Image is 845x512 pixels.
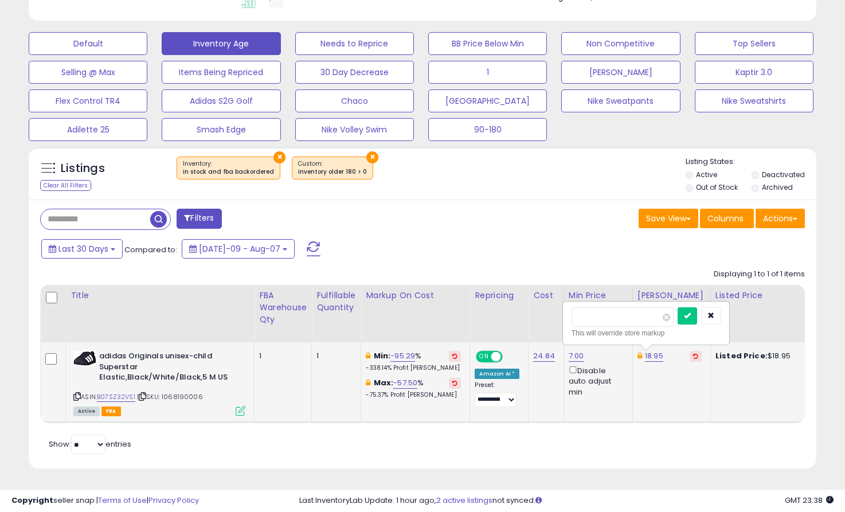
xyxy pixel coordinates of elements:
[695,61,813,84] button: Kaptir 3.0
[29,32,147,55] button: Default
[569,290,628,302] div: Min Price
[148,495,199,506] a: Privacy Policy
[259,290,307,326] div: FBA Warehouse Qty
[295,32,414,55] button: Needs to Reprice
[183,168,274,176] div: in stock and fba backordered
[316,351,352,361] div: 1
[73,407,100,416] span: All listings currently available for purchase on Amazon
[428,89,547,112] button: [GEOGRAPHIC_DATA]
[29,89,147,112] button: Flex Control TR4
[298,159,367,177] span: Custom:
[475,381,519,407] div: Preset:
[298,168,367,176] div: inventory older 180 > 0
[390,350,415,362] a: -95.29
[199,243,280,255] span: [DATE]-09 - Aug-07
[49,439,131,450] span: Show: entries
[366,378,461,399] div: %
[366,352,370,359] i: This overrides the store level min markup for this listing
[561,61,680,84] button: [PERSON_NAME]
[41,239,123,259] button: Last 30 Days
[29,61,147,84] button: Selling @ Max
[162,118,280,141] button: Smash Edge
[366,364,461,372] p: -338.14% Profit [PERSON_NAME]
[273,151,285,163] button: ×
[366,290,465,302] div: Markup on Cost
[295,61,414,84] button: 30 Day Decrease
[162,89,280,112] button: Adidas S2G Golf
[561,89,680,112] button: Nike Sweatpants
[645,350,663,362] a: 18.95
[639,209,698,228] button: Save View
[299,495,834,506] div: Last InventoryLab Update: 1 hour ago, not synced.
[374,377,394,388] b: Max:
[177,209,221,229] button: Filters
[715,351,811,361] div: $18.95
[73,351,96,366] img: 41cexsTlqcL._SL40_.jpg
[533,350,555,362] a: 24.84
[316,290,356,314] div: Fulfillable Quantity
[700,209,754,228] button: Columns
[756,209,805,228] button: Actions
[428,61,547,84] button: 1
[137,392,203,401] span: | SKU: 1068190006
[428,32,547,55] button: BB Price Below Min
[295,118,414,141] button: Nike Volley Swim
[715,350,768,361] b: Listed Price:
[29,118,147,141] button: Adilette 25
[714,269,805,280] div: Displaying 1 to 1 of 1 items
[71,290,249,302] div: Title
[572,327,721,339] div: This will override store markup
[569,350,584,362] a: 7.00
[374,350,391,361] b: Min:
[61,161,105,177] h5: Listings
[11,495,53,506] strong: Copyright
[361,285,470,342] th: The percentage added to the cost of goods (COGS) that forms the calculator for Min & Max prices.
[97,392,135,402] a: B07SZ32VS1
[124,244,177,255] span: Compared to:
[561,32,680,55] button: Non Competitive
[452,380,457,386] i: Revert to store-level Max Markup
[366,151,378,163] button: ×
[436,495,492,506] a: 2 active listings
[40,180,91,191] div: Clear All Filters
[475,290,523,302] div: Repricing
[452,353,457,359] i: Revert to store-level Min Markup
[695,89,813,112] button: Nike Sweatshirts
[695,32,813,55] button: Top Sellers
[707,213,744,224] span: Columns
[366,351,461,372] div: %
[73,351,245,415] div: ASIN:
[686,157,816,167] p: Listing States:
[162,61,280,84] button: Items Being Repriced
[259,351,303,361] div: 1
[475,369,519,379] div: Amazon AI *
[533,290,559,302] div: Cost
[11,495,199,506] div: seller snap | |
[696,182,738,192] label: Out of Stock
[58,243,108,255] span: Last 30 Days
[182,239,295,259] button: [DATE]-09 - Aug-07
[762,182,793,192] label: Archived
[762,170,805,179] label: Deactivated
[478,352,492,362] span: ON
[98,495,147,506] a: Terms of Use
[162,32,280,55] button: Inventory Age
[715,290,815,302] div: Listed Price
[637,290,706,302] div: [PERSON_NAME]
[101,407,121,416] span: FBA
[393,377,417,389] a: -57.50
[428,118,547,141] button: 90-180
[183,159,274,177] span: Inventory :
[366,391,461,399] p: -75.37% Profit [PERSON_NAME]
[99,351,238,386] b: adidas Originals unisex-child Superstar Elastic,Black/White/Black,5 M US
[366,379,370,386] i: This overrides the store level max markup for this listing
[785,495,834,506] span: 2025-09-7 23:38 GMT
[501,352,519,362] span: OFF
[295,89,414,112] button: Chaco
[696,170,717,179] label: Active
[569,364,624,397] div: Disable auto adjust min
